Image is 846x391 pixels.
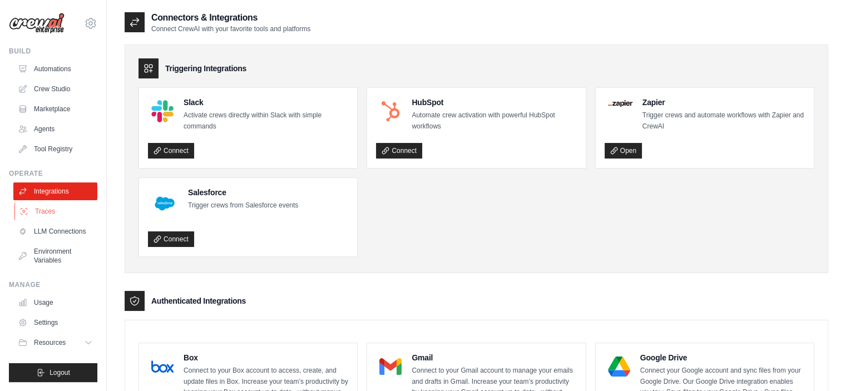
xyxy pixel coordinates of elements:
[13,334,97,352] button: Resources
[151,24,310,33] p: Connect CrewAI with your favorite tools and platforms
[13,182,97,200] a: Integrations
[188,200,298,211] p: Trigger crews from Salesforce events
[412,352,576,363] h4: Gmail
[14,202,98,220] a: Traces
[13,120,97,138] a: Agents
[608,100,632,107] img: Zapier Logo
[13,242,97,269] a: Environment Variables
[376,143,422,159] a: Connect
[151,190,178,217] img: Salesforce Logo
[412,110,576,132] p: Automate crew activation with powerful HubSpot workflows
[9,363,97,382] button: Logout
[640,352,805,363] h4: Google Drive
[165,63,246,74] h3: Triggering Integrations
[379,355,402,378] img: Gmail Logo
[412,97,576,108] h4: HubSpot
[642,97,805,108] h4: Zapier
[13,100,97,118] a: Marketplace
[184,352,348,363] h4: Box
[151,355,174,378] img: Box Logo
[379,100,402,122] img: HubSpot Logo
[50,368,70,377] span: Logout
[13,222,97,240] a: LLM Connections
[9,47,97,56] div: Build
[13,60,97,78] a: Automations
[642,110,805,132] p: Trigger crews and automate workflows with Zapier and CrewAI
[608,355,630,378] img: Google Drive Logo
[34,338,66,347] span: Resources
[188,187,298,198] h4: Salesforce
[13,140,97,158] a: Tool Registry
[148,143,194,159] a: Connect
[151,295,246,306] h3: Authenticated Integrations
[9,280,97,289] div: Manage
[9,13,65,34] img: Logo
[148,231,194,247] a: Connect
[13,80,97,98] a: Crew Studio
[9,169,97,178] div: Operate
[184,97,348,108] h4: Slack
[13,294,97,311] a: Usage
[605,143,642,159] a: Open
[13,314,97,331] a: Settings
[151,100,174,122] img: Slack Logo
[184,110,348,132] p: Activate crews directly within Slack with simple commands
[151,11,310,24] h2: Connectors & Integrations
